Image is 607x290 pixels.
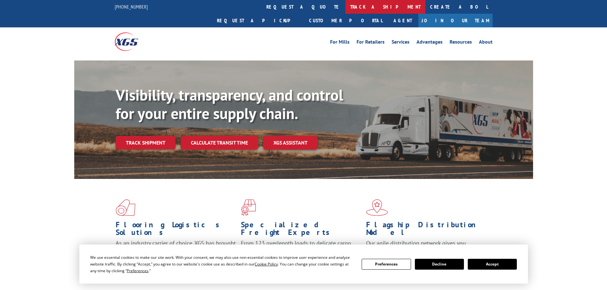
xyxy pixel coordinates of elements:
a: Agent [387,14,418,27]
a: Request a pickup [212,14,304,27]
a: About [479,39,493,46]
h1: Specialized Freight Experts [241,221,361,239]
a: Customer Portal [304,14,387,27]
h1: Flooring Logistics Solutions [116,221,236,239]
div: We use essential cookies to make our site work. With your consent, we may also use non-essential ... [90,254,354,274]
p: From 123 overlength loads to delicate cargo, our experienced staff knows the best way to move you... [241,239,361,268]
a: [PHONE_NUMBER] [115,4,148,10]
a: For Mills [330,39,350,46]
b: Visibility, transparency, and control for your entire supply chain. [116,85,343,123]
span: Cookie Policy [255,261,278,267]
span: Our agile distribution network gives you nationwide inventory management on demand. [366,239,483,254]
span: As an industry carrier of choice, XGS has brought innovation and dedication to flooring logistics... [116,239,236,262]
a: Resources [450,39,472,46]
a: XGS ASSISTANT [263,136,318,150]
img: xgs-icon-focused-on-flooring-red [241,199,256,216]
img: xgs-icon-flagship-distribution-model-red [366,199,388,216]
a: For Retailers [357,39,385,46]
button: Decline [415,259,464,270]
button: Preferences [362,259,411,270]
a: Track shipment [116,136,176,149]
button: Accept [468,259,517,270]
span: Preferences [127,268,148,273]
a: Calculate transit time [181,136,258,150]
a: Services [392,39,409,46]
a: Advantages [416,39,443,46]
img: xgs-icon-total-supply-chain-intelligence-red [116,199,135,216]
a: Join Our Team [418,14,493,27]
div: Cookie Consent Prompt [79,244,528,284]
h1: Flagship Distribution Model [366,221,487,239]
